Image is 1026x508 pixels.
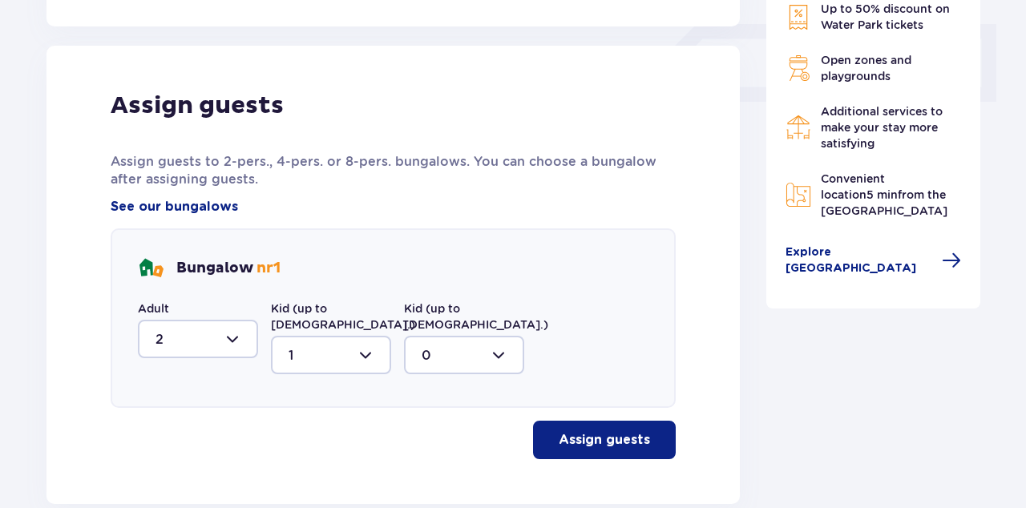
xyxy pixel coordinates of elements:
span: Convenient location from the [GEOGRAPHIC_DATA] [821,172,947,217]
a: Explore [GEOGRAPHIC_DATA] [786,244,962,276]
img: Grill Icon [786,55,811,81]
p: Assign guests [559,431,650,449]
img: Discount Icon [786,4,811,30]
label: Kid (up to [DEMOGRAPHIC_DATA].) [404,300,548,333]
label: Adult [138,300,169,316]
button: Assign guests [533,421,676,459]
img: bungalows Icon [138,256,164,281]
a: See our bungalows [111,198,238,216]
span: 5 min [866,188,898,201]
img: Restaurant Icon [786,115,811,140]
img: Map Icon [786,182,811,208]
span: nr 1 [256,259,281,277]
span: Open zones and playgrounds [821,54,911,83]
p: Assign guests [111,91,284,121]
span: Explore [GEOGRAPHIC_DATA] [786,244,933,276]
p: Assign guests to 2-pers., 4-pers. or 8-pers. bungalows. You can choose a bungalow after assigning... [111,153,676,188]
span: Up to 50% discount on Water Park tickets [821,2,950,31]
span: Additional services to make your stay more satisfying [821,105,943,150]
label: Kid (up to [DEMOGRAPHIC_DATA].) [271,300,415,333]
p: Bungalow [176,259,281,278]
